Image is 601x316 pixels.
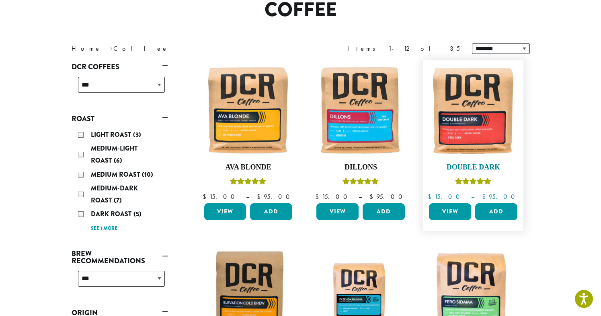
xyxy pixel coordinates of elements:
[72,112,168,126] a: Roast
[91,184,138,205] span: Medium-Dark Roast
[202,163,295,172] h4: Ava Blonde
[230,177,266,189] div: Rated 5.00 out of 5
[202,64,295,200] a: Ava BlondeRated 5.00 out of 5
[428,192,435,201] span: $
[471,192,474,201] span: –
[314,163,407,172] h4: Dillons
[315,192,351,201] bdi: 15.00
[91,170,142,179] span: Medium Roast
[455,177,491,189] div: Rated 4.50 out of 5
[315,192,322,201] span: $
[347,44,460,54] div: Items 1-12 of 35
[316,203,359,220] a: View
[314,64,407,200] a: DillonsRated 5.00 out of 5
[429,203,471,220] a: View
[133,209,142,219] span: (5)
[257,192,293,201] bdi: 95.00
[72,126,168,237] div: Roast
[203,192,209,201] span: $
[427,163,519,172] h4: Double Dark
[91,225,117,233] a: See 1 more
[246,192,249,201] span: –
[91,144,137,165] span: Medium-Light Roast
[204,203,246,220] a: View
[203,192,238,201] bdi: 15.00
[202,64,294,157] img: Ava-Blonde-12oz-1-300x300.jpg
[133,130,141,139] span: (3)
[427,64,519,200] a: Double DarkRated 4.50 out of 5
[475,203,517,220] button: Add
[428,192,464,201] bdi: 15.00
[114,196,122,205] span: (7)
[482,192,489,201] span: $
[72,74,168,102] div: DCR Coffees
[314,64,407,157] img: Dillons-12oz-300x300.jpg
[91,209,133,219] span: Dark Roast
[343,177,379,189] div: Rated 5.00 out of 5
[72,247,168,268] a: Brew Recommendations
[482,192,519,201] bdi: 95.00
[72,44,101,53] a: Home
[110,41,113,54] span: ›
[257,192,264,201] span: $
[427,64,519,157] img: Double-Dark-12oz-300x300.jpg
[363,203,405,220] button: Add
[72,60,168,74] a: DCR Coffees
[369,192,406,201] bdi: 95.00
[142,170,153,179] span: (10)
[250,203,292,220] button: Add
[359,192,362,201] span: –
[72,268,168,296] div: Brew Recommendations
[114,156,122,165] span: (6)
[369,192,376,201] span: $
[91,130,133,139] span: Light Roast
[72,44,289,54] nav: Breadcrumb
